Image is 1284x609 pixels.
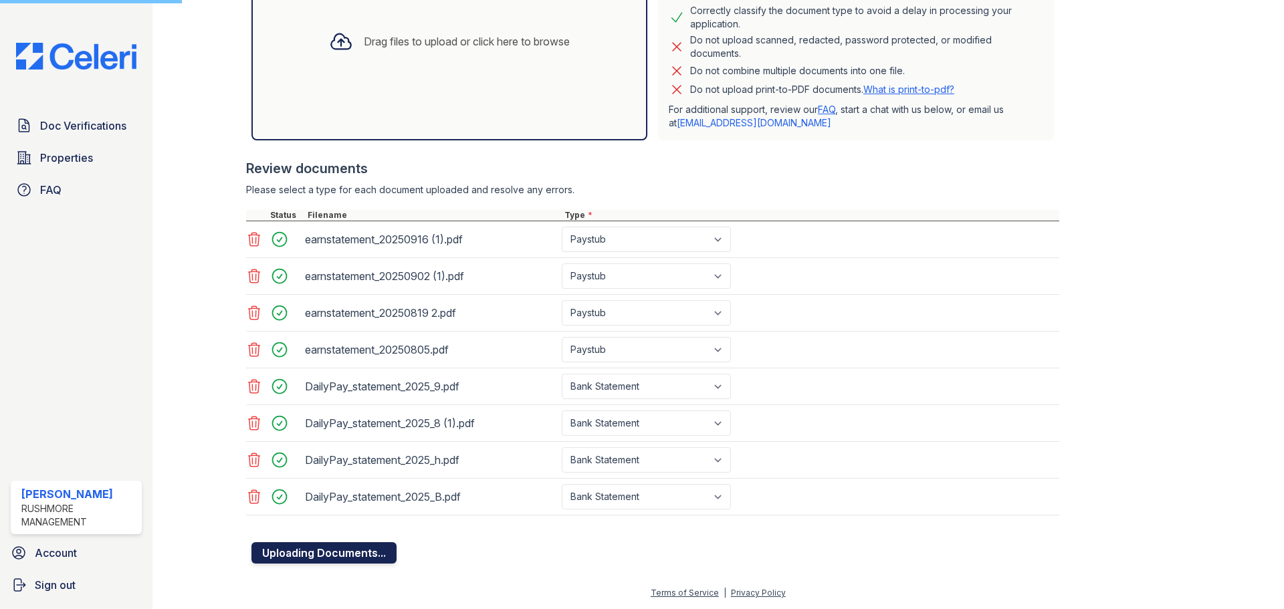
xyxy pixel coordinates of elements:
span: FAQ [40,182,62,198]
a: Sign out [5,572,147,598]
button: Uploading Documents... [251,542,397,564]
a: Terms of Service [651,588,719,598]
div: Please select a type for each document uploaded and resolve any errors. [246,183,1059,197]
div: Review documents [246,159,1059,178]
div: DailyPay_statement_2025_8 (1).pdf [305,412,556,434]
a: What is print-to-pdf? [863,84,954,95]
div: | [724,588,726,598]
p: Do not upload print-to-PDF documents. [690,83,954,96]
span: Properties [40,150,93,166]
span: Account [35,545,77,561]
div: [PERSON_NAME] [21,486,136,502]
div: DailyPay_statement_2025_9.pdf [305,376,556,397]
div: DailyPay_statement_2025_B.pdf [305,486,556,507]
img: CE_Logo_Blue-a8612792a0a2168367f1c8372b55b34899dd931a85d93a1a3d3e32e68fde9ad4.png [5,43,147,70]
div: Status [267,210,305,221]
a: Account [5,539,147,566]
p: For additional support, review our , start a chat with us below, or email us at [669,103,1043,130]
span: Sign out [35,577,76,593]
a: FAQ [818,104,835,115]
div: Correctly classify the document type to avoid a delay in processing your application. [690,4,1043,31]
div: Type [562,210,1059,221]
a: [EMAIL_ADDRESS][DOMAIN_NAME] [677,117,831,128]
div: Do not upload scanned, redacted, password protected, or modified documents. [690,33,1043,60]
a: Privacy Policy [731,588,786,598]
div: DailyPay_statement_2025_h.pdf [305,449,556,471]
div: Filename [305,210,562,221]
a: Doc Verifications [11,112,142,139]
div: Do not combine multiple documents into one file. [690,63,905,79]
a: FAQ [11,176,142,203]
span: Doc Verifications [40,118,126,134]
div: Drag files to upload or click here to browse [364,33,570,49]
div: earnstatement_20250902 (1).pdf [305,265,556,287]
div: Rushmore Management [21,502,136,529]
div: earnstatement_20250916 (1).pdf [305,229,556,250]
div: earnstatement_20250805.pdf [305,339,556,360]
div: earnstatement_20250819 2.pdf [305,302,556,324]
a: Properties [11,144,142,171]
